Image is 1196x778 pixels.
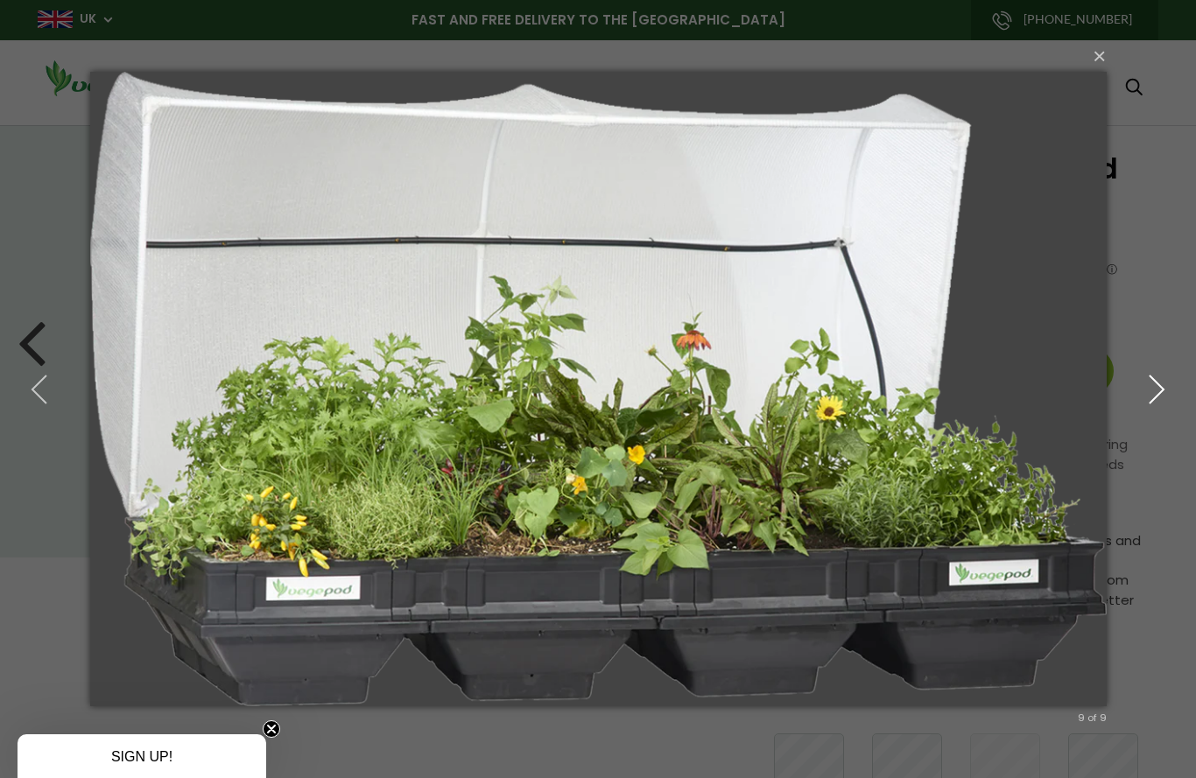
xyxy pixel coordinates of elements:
button: Next (Right arrow key) [1117,341,1196,438]
button: × [95,37,1112,75]
button: Close teaser [263,720,280,738]
span: SIGN UP! [111,749,172,764]
div: SIGN UP!Close teaser [18,734,266,778]
img: Large Raised Garden Bed with Canopy [90,37,1107,741]
div: 9 of 9 [1078,710,1107,725]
